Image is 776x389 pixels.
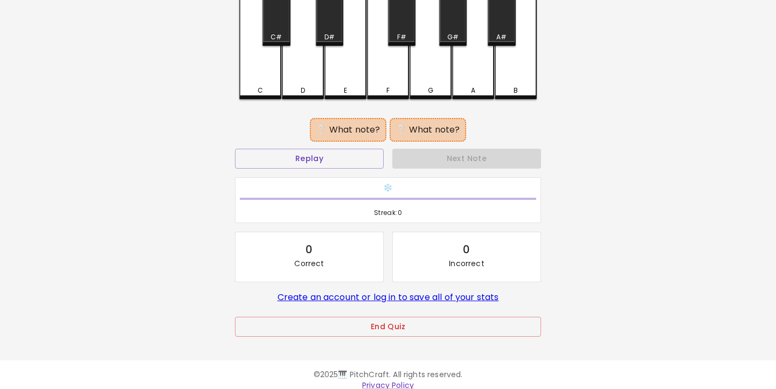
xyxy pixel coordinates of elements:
button: End Quiz [235,317,541,337]
a: Create an account or log in to save all of your stats [278,291,499,303]
div: B [514,86,518,95]
div: G [428,86,433,95]
div: A# [496,32,507,42]
div: E [344,86,347,95]
div: 0 [463,241,470,258]
div: A [471,86,475,95]
p: Correct [294,258,324,269]
h6: ❄️ [240,182,536,194]
div: ❔ What note? [315,123,381,136]
button: Replay [235,149,384,169]
div: G# [447,32,459,42]
div: ❔ What note? [395,123,461,136]
p: © 2025 🎹 PitchCraft. All rights reserved. [78,369,698,380]
p: Incorrect [449,258,484,269]
span: Streak: 0 [240,207,536,218]
div: D [301,86,305,95]
div: F# [397,32,406,42]
div: F [386,86,390,95]
div: C [258,86,263,95]
div: C# [271,32,282,42]
div: D# [324,32,335,42]
div: 0 [306,241,313,258]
